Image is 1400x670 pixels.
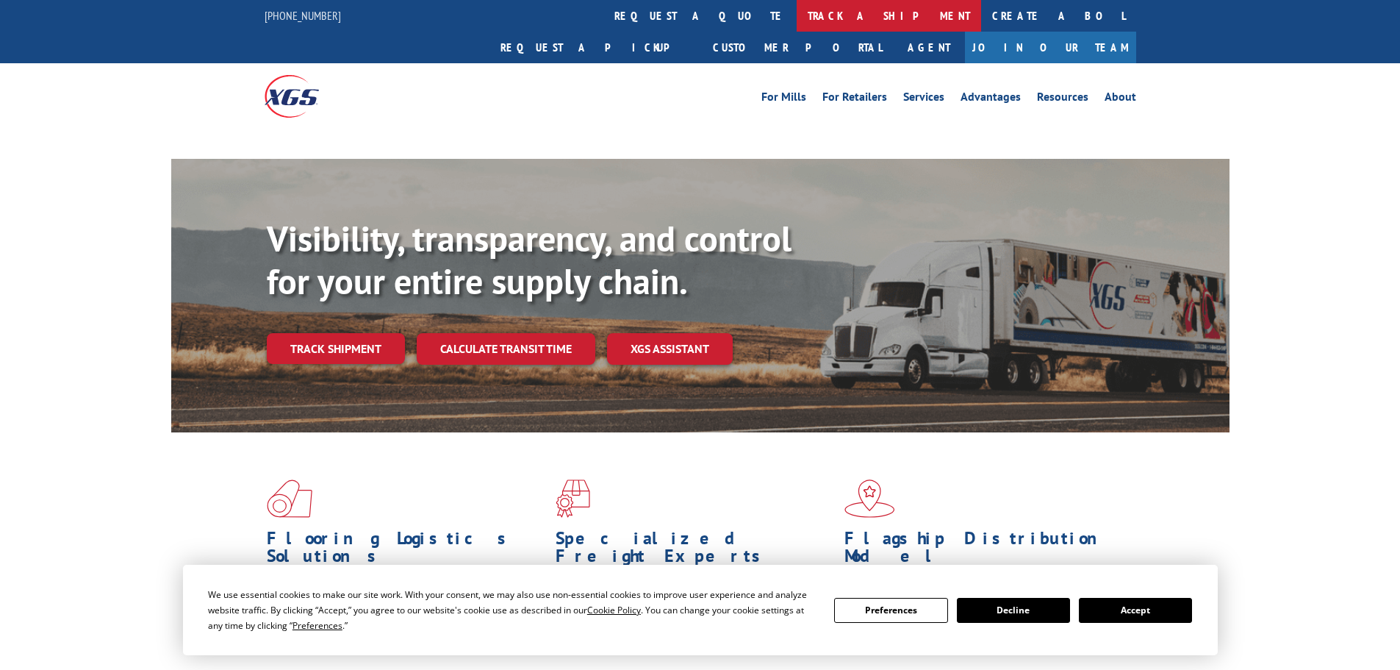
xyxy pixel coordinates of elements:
[292,619,342,632] span: Preferences
[822,91,887,107] a: For Retailers
[265,8,341,23] a: [PHONE_NUMBER]
[702,32,893,63] a: Customer Portal
[556,480,590,518] img: xgs-icon-focused-on-flooring-red
[1037,91,1088,107] a: Resources
[761,91,806,107] a: For Mills
[607,333,733,365] a: XGS ASSISTANT
[267,530,545,572] h1: Flooring Logistics Solutions
[267,480,312,518] img: xgs-icon-total-supply-chain-intelligence-red
[893,32,965,63] a: Agent
[417,333,595,365] a: Calculate transit time
[183,565,1218,655] div: Cookie Consent Prompt
[267,215,791,304] b: Visibility, transparency, and control for your entire supply chain.
[834,598,947,623] button: Preferences
[844,530,1122,572] h1: Flagship Distribution Model
[556,530,833,572] h1: Specialized Freight Experts
[957,598,1070,623] button: Decline
[1079,598,1192,623] button: Accept
[1105,91,1136,107] a: About
[267,333,405,364] a: Track shipment
[587,604,641,616] span: Cookie Policy
[903,91,944,107] a: Services
[965,32,1136,63] a: Join Our Team
[208,587,816,633] div: We use essential cookies to make our site work. With your consent, we may also use non-essential ...
[961,91,1021,107] a: Advantages
[844,480,895,518] img: xgs-icon-flagship-distribution-model-red
[489,32,702,63] a: Request a pickup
